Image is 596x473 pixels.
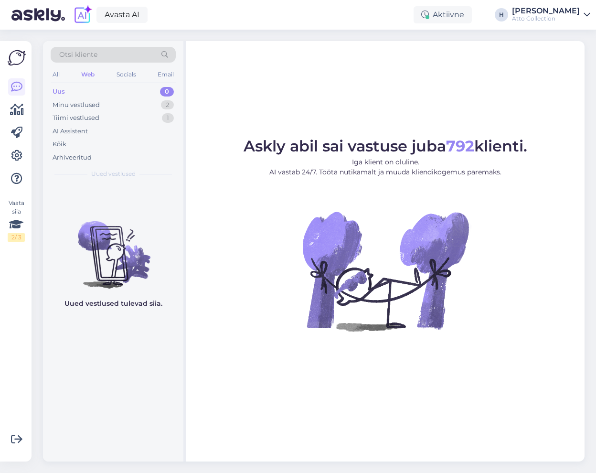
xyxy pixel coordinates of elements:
[512,7,590,22] a: [PERSON_NAME]Atto Collection
[64,299,162,309] p: Uued vestlused tulevad siia.
[8,233,25,242] div: 2 / 3
[79,68,96,81] div: Web
[53,153,92,162] div: Arhiveeritud
[73,5,93,25] img: explore-ai
[8,199,25,242] div: Vaata siia
[53,127,88,136] div: AI Assistent
[299,185,471,357] img: No Chat active
[160,87,174,97] div: 0
[53,113,99,123] div: Tiimi vestlused
[512,7,580,15] div: [PERSON_NAME]
[414,6,472,23] div: Aktiivne
[96,7,148,23] a: Avasta AI
[244,137,527,155] span: Askly abil sai vastuse juba klienti.
[8,49,26,67] img: Askly Logo
[115,68,138,81] div: Socials
[53,87,65,97] div: Uus
[495,8,508,21] div: H
[446,137,474,155] b: 792
[53,140,66,149] div: Kõik
[43,204,183,290] img: No chats
[156,68,176,81] div: Email
[51,68,62,81] div: All
[244,157,527,177] p: Iga klient on oluline. AI vastab 24/7. Tööta nutikamalt ja muuda kliendikogemus paremaks.
[59,50,97,60] span: Otsi kliente
[161,100,174,110] div: 2
[53,100,100,110] div: Minu vestlused
[91,170,136,178] span: Uued vestlused
[512,15,580,22] div: Atto Collection
[162,113,174,123] div: 1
